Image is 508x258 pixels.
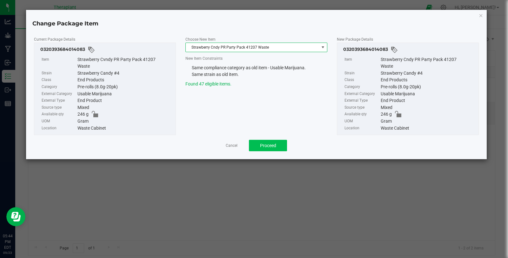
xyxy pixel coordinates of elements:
[77,125,172,132] div: Waste Cabinet
[381,104,476,111] div: Mixed
[32,20,481,28] h4: Change Package Item
[344,104,379,111] label: Source type
[381,97,476,104] div: End Product
[42,70,77,77] label: Strain
[77,56,172,70] div: Strawberry Cvndy PR Party Pack 41207 Waste
[344,77,379,84] label: Class
[249,140,287,151] button: Proceed
[344,111,379,118] label: Available qty
[77,84,172,91] div: Pre-rolls (8.0g-20pk)
[185,56,223,61] span: New Item Constraints
[381,91,476,98] div: Usable Marijuana
[77,104,172,111] div: Mixed
[186,43,319,52] span: Strawberry Cndy PR Party Pack 41207 Waste
[42,84,77,91] label: Category
[42,91,77,98] label: External Category
[381,70,476,77] div: Strawberry Candy #4
[42,118,77,125] label: UOM
[185,37,216,42] span: Choose New Item
[6,207,25,226] iframe: Resource center
[344,118,379,125] label: UOM
[226,143,237,148] a: Cancel
[77,91,172,98] div: Usable Marijuana
[381,125,476,132] div: Waste Cabinet
[343,46,475,54] div: 0320393684014083
[42,97,77,104] label: External Type
[381,56,476,70] div: Strawberry Cndy PR Party Pack 41207 Waste
[77,118,172,125] div: Gram
[77,70,172,77] div: Strawberry Candy #4
[344,84,379,91] label: Category
[344,70,379,77] label: Strain
[77,111,89,118] span: 246 g
[344,56,379,70] label: Item
[42,111,77,118] label: Available qty
[34,37,75,42] span: Current Package Details
[381,77,476,84] div: End Products
[344,125,379,132] label: Location
[42,56,77,70] label: Item
[381,84,476,91] div: Pre-rolls (8.0g-20pk)
[381,118,476,125] div: Gram
[381,111,392,118] span: 246 g
[40,46,172,54] div: 0320393684014083
[337,37,373,42] span: New Package Details
[42,77,77,84] label: Class
[344,91,379,98] label: External Category
[192,71,327,78] li: Same strain as old item.
[77,97,172,104] div: End Product
[192,64,327,71] li: Same compliance category as old item - Usable Marijuana.
[260,143,276,148] span: Proceed
[42,104,77,111] label: Source type
[77,77,172,84] div: End Products
[344,97,379,104] label: External Type
[185,81,231,86] span: Found 47 eligible items.
[42,125,77,132] label: Location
